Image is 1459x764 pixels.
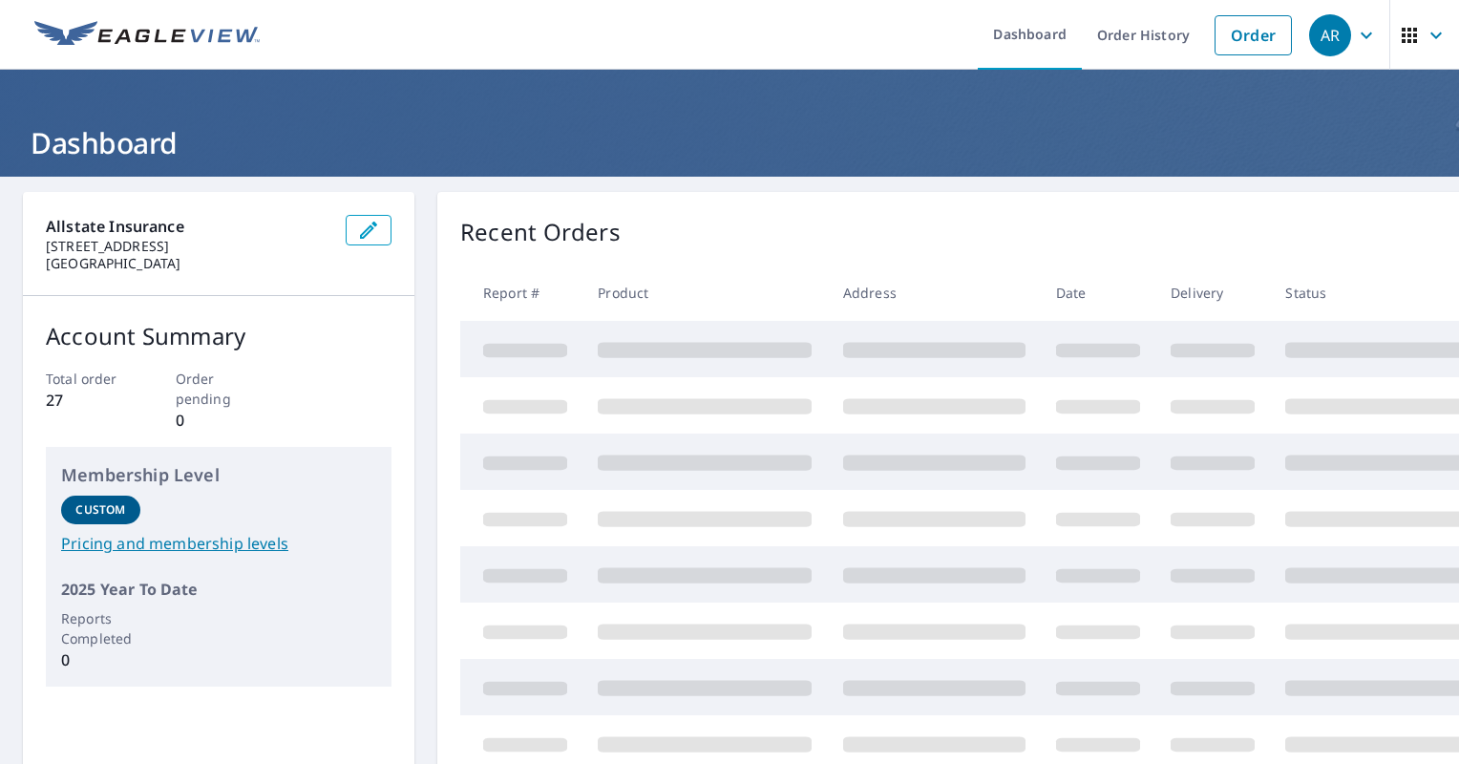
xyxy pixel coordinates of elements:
img: EV Logo [34,21,260,50]
th: Report # [460,265,582,321]
p: Recent Orders [460,215,621,249]
th: Address [828,265,1041,321]
p: Custom [75,501,125,519]
p: Account Summary [46,319,391,353]
p: 2025 Year To Date [61,578,376,601]
p: Reports Completed [61,608,140,648]
p: Allstate Insurance [46,215,330,238]
p: 0 [176,409,263,432]
p: 0 [61,648,140,671]
a: Order [1215,15,1292,55]
div: AR [1309,14,1351,56]
p: [GEOGRAPHIC_DATA] [46,255,330,272]
th: Date [1041,265,1155,321]
th: Product [582,265,827,321]
h1: Dashboard [23,123,1436,162]
p: Membership Level [61,462,376,488]
th: Delivery [1155,265,1270,321]
p: [STREET_ADDRESS] [46,238,330,255]
p: 27 [46,389,133,412]
p: Total order [46,369,133,389]
a: Pricing and membership levels [61,532,376,555]
p: Order pending [176,369,263,409]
